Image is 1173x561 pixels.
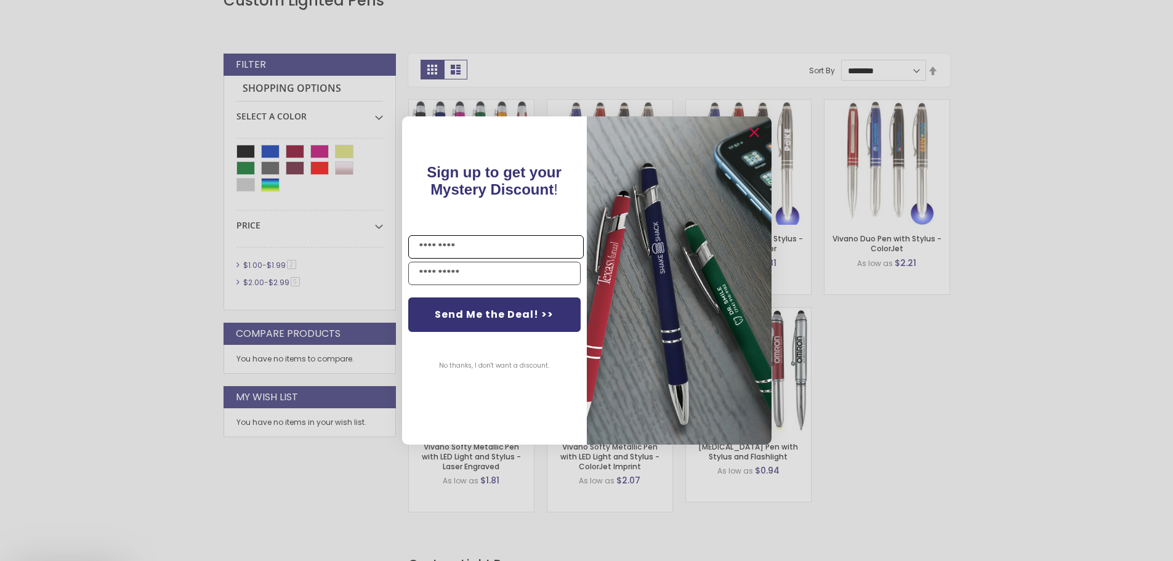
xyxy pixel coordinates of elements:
span: ! [427,164,562,198]
button: Send Me the Deal! >> [408,297,581,332]
button: Close dialog [744,123,764,142]
input: YOUR EMAIL [408,262,581,285]
button: No thanks, I don't want a discount. [433,350,555,381]
img: 081b18bf-2f98-4675-a917-09431eb06994.jpeg [587,116,772,445]
span: Sign up to get your Mystery Discount [427,164,562,198]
